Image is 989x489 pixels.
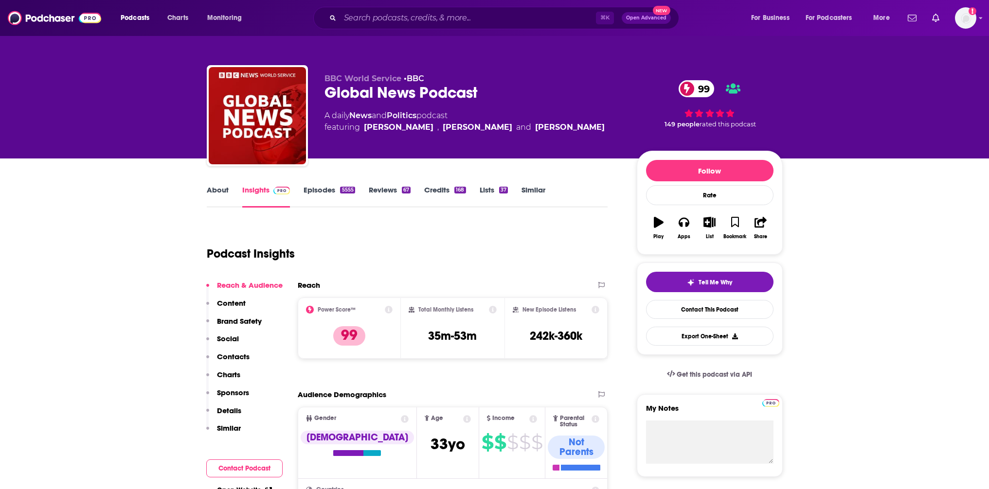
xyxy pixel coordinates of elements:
span: and [516,122,531,133]
h2: Reach [298,280,320,290]
span: Parental Status [560,415,590,428]
a: InsightsPodchaser Pro [242,185,290,208]
a: Pro website [762,398,779,407]
h3: 35m-53m [428,329,477,343]
p: Details [217,406,241,415]
a: Politics [387,111,416,120]
a: Show notifications dropdown [928,10,943,26]
span: ⌘ K [596,12,614,24]
span: 149 people [665,121,700,128]
div: Share [754,234,767,240]
a: Charts [161,10,194,26]
h1: Podcast Insights [207,246,295,261]
button: open menu [200,10,254,26]
span: Podcasts [121,11,149,25]
div: Bookmark [723,234,746,240]
div: Apps [678,234,690,240]
span: Get this podcast via API [677,370,752,379]
h2: New Episode Listens [522,306,576,313]
button: Similar [206,423,241,441]
a: Get this podcast via API [659,363,760,386]
button: open menu [799,10,866,26]
p: 99 [333,326,365,346]
h2: Audience Demographics [298,390,386,399]
img: tell me why sparkle [687,279,695,286]
a: About [207,185,229,208]
button: Brand Safety [206,316,262,334]
span: New [653,6,670,15]
a: 99 [679,80,715,97]
div: Not Parents [548,436,605,459]
p: Similar [217,423,241,433]
span: $ [494,435,506,450]
a: News [349,111,372,120]
div: 5555 [340,187,355,193]
p: Charts [217,370,240,379]
h2: Power Score™ [318,306,356,313]
p: Reach & Audience [217,280,283,290]
button: Contacts [206,352,250,370]
button: tell me why sparkleTell Me Why [646,272,773,292]
p: Brand Safety [217,316,262,326]
span: Gender [314,415,336,421]
span: $ [531,435,542,450]
div: [PERSON_NAME] [535,122,605,133]
div: Play [653,234,664,240]
span: $ [482,435,493,450]
span: More [873,11,890,25]
a: BBC [407,74,424,83]
img: Podchaser - Follow, Share and Rate Podcasts [8,9,101,27]
a: Show notifications dropdown [904,10,920,26]
span: Logged in as MScull [955,7,976,29]
button: Open AdvancedNew [622,12,671,24]
button: Sponsors [206,388,249,406]
a: Lists37 [480,185,508,208]
div: 37 [499,187,508,193]
div: Rate [646,185,773,205]
div: List [706,234,714,240]
label: My Notes [646,403,773,420]
span: Monitoring [207,11,242,25]
input: Search podcasts, credits, & more... [340,10,596,26]
div: [DEMOGRAPHIC_DATA] [301,431,414,444]
a: Reviews67 [369,185,411,208]
button: Export One-Sheet [646,327,773,346]
span: and [372,111,387,120]
div: [PERSON_NAME] [364,122,433,133]
button: Reach & Audience [206,280,283,298]
span: • [404,74,424,83]
button: List [697,210,722,245]
button: open menu [744,10,802,26]
img: Global News Podcast [209,67,306,164]
div: 67 [402,187,411,193]
a: Contact This Podcast [646,300,773,319]
button: Follow [646,160,773,181]
button: Contact Podcast [206,459,283,477]
span: Charts [167,11,188,25]
button: Show profile menu [955,7,976,29]
p: Sponsors [217,388,249,397]
span: Open Advanced [626,16,666,20]
span: 99 [688,80,715,97]
button: Share [748,210,773,245]
span: BBC World Service [324,74,401,83]
div: Search podcasts, credits, & more... [323,7,688,29]
img: Podchaser Pro [762,399,779,407]
p: Social [217,334,239,343]
h2: Total Monthly Listens [418,306,473,313]
span: $ [519,435,530,450]
span: rated this podcast [700,121,756,128]
div: 99 149 peoplerated this podcast [637,74,783,134]
div: 168 [454,187,466,193]
svg: Email not verified [969,7,976,15]
a: Credits168 [424,185,466,208]
span: featuring [324,122,605,133]
h3: 242k-360k [530,329,582,343]
button: open menu [114,10,162,26]
button: Details [206,406,241,424]
div: [PERSON_NAME] [443,122,512,133]
button: Content [206,298,246,316]
span: $ [507,435,518,450]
